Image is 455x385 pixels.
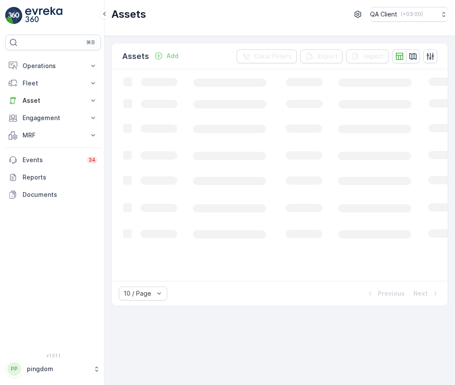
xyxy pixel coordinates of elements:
[5,7,23,24] img: logo
[86,39,95,46] p: ⌘B
[23,114,84,122] p: Engagement
[23,190,97,199] p: Documents
[5,92,101,109] button: Asset
[5,360,101,378] button: PPpingdom
[5,186,101,203] a: Documents
[23,131,84,140] p: MRF
[401,11,423,18] p: ( +03:00 )
[88,157,96,163] p: 34
[23,156,81,164] p: Events
[370,10,397,19] p: QA Client
[318,52,338,61] p: Export
[7,362,21,376] div: PP
[346,49,389,63] button: Import
[27,365,89,373] p: pingdom
[378,289,405,298] p: Previous
[5,151,101,169] a: Events34
[5,109,101,127] button: Engagement
[254,52,292,61] p: Clear Filters
[151,51,182,61] button: Add
[23,79,84,88] p: Fleet
[5,127,101,144] button: MRF
[370,7,448,22] button: QA Client(+03:00)
[23,96,84,105] p: Asset
[5,353,101,358] span: v 1.51.1
[5,57,101,75] button: Operations
[122,50,149,62] p: Assets
[413,288,441,299] button: Next
[111,7,146,21] p: Assets
[166,52,179,60] p: Add
[413,289,428,298] p: Next
[25,7,62,24] img: logo_light-DOdMpM7g.png
[23,173,97,182] p: Reports
[365,288,406,299] button: Previous
[5,75,101,92] button: Fleet
[300,49,343,63] button: Export
[23,62,84,70] p: Operations
[5,169,101,186] a: Reports
[237,49,297,63] button: Clear Filters
[364,52,383,61] p: Import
